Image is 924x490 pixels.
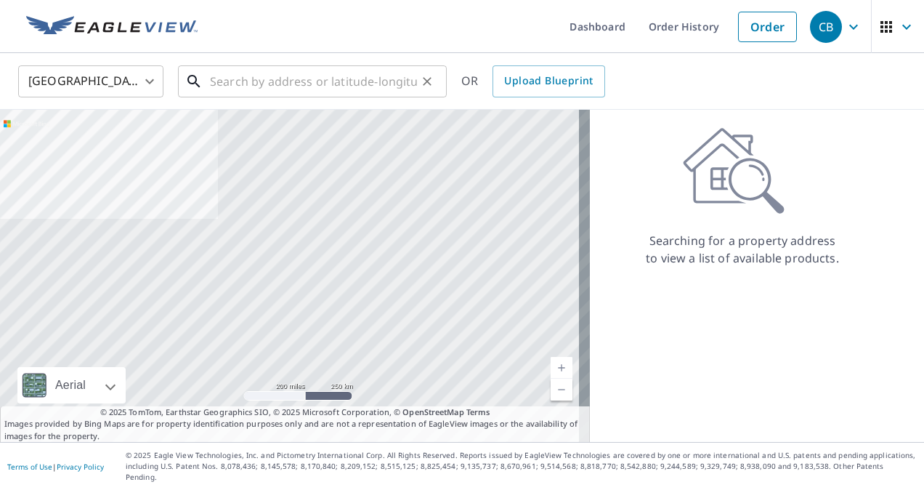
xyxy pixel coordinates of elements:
[126,450,917,483] p: © 2025 Eagle View Technologies, Inc. and Pictometry International Corp. All Rights Reserved. Repo...
[738,12,797,42] a: Order
[210,61,417,102] input: Search by address or latitude-longitude
[100,406,490,419] span: © 2025 TomTom, Earthstar Geographics SIO, © 2025 Microsoft Corporation, ©
[17,367,126,403] div: Aerial
[645,232,840,267] p: Searching for a property address to view a list of available products.
[461,65,605,97] div: OR
[417,71,437,92] button: Clear
[551,379,572,401] a: Current Level 5, Zoom Out
[51,367,90,403] div: Aerial
[466,406,490,417] a: Terms
[7,462,52,472] a: Terms of Use
[26,16,198,38] img: EV Logo
[7,462,104,471] p: |
[493,65,604,97] a: Upload Blueprint
[504,72,593,90] span: Upload Blueprint
[57,462,104,472] a: Privacy Policy
[18,61,163,102] div: [GEOGRAPHIC_DATA]
[551,357,572,379] a: Current Level 5, Zoom In
[810,11,842,43] div: CB
[402,406,463,417] a: OpenStreetMap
